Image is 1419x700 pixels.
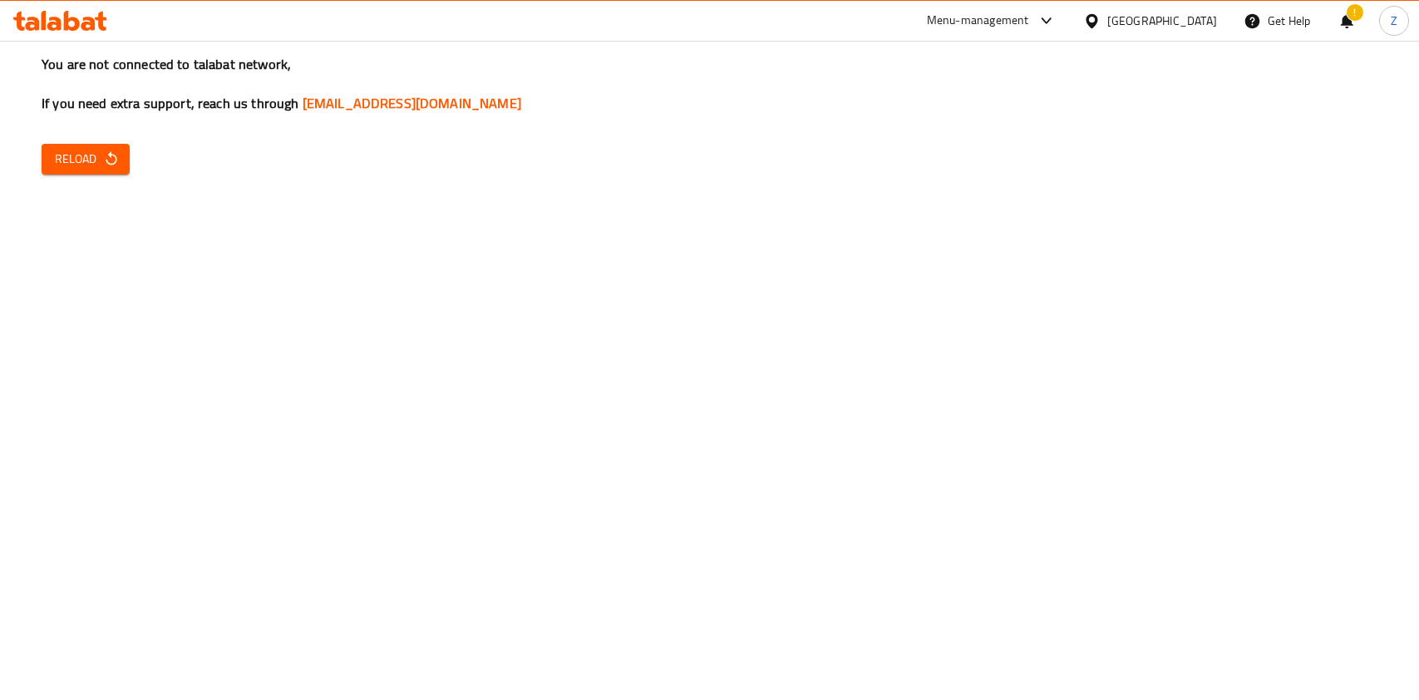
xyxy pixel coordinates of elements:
a: [EMAIL_ADDRESS][DOMAIN_NAME] [303,91,521,116]
h3: You are not connected to talabat network, If you need extra support, reach us through [42,55,1377,113]
button: Reload [42,144,130,175]
div: Menu-management [927,11,1029,31]
span: Z [1391,12,1397,30]
span: Reload [55,149,116,170]
div: [GEOGRAPHIC_DATA] [1107,12,1217,30]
